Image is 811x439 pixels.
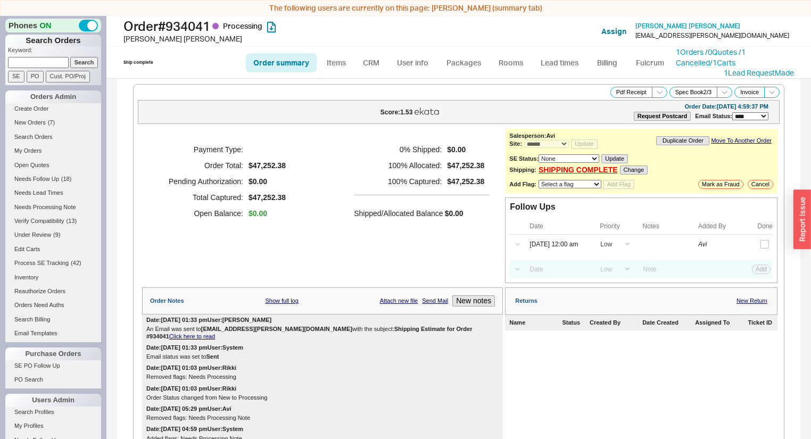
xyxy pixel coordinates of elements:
[155,158,243,173] h5: Order Total:
[389,53,436,72] a: User info
[249,209,267,218] span: $0.00
[155,173,243,189] h5: Pending Authorization:
[46,71,90,82] input: Cust. PO/Proj
[711,137,772,144] a: Move To Another Order
[601,154,627,163] button: Update
[634,112,691,121] button: Request Postcard
[740,89,759,96] span: Invoice
[123,19,408,34] h1: Order # 934041
[265,297,298,304] a: Show full log
[380,297,418,304] a: Attach new file
[5,229,101,241] a: Under Review(9)
[447,145,484,154] span: $0.00
[5,160,101,171] a: Open Quotes
[698,241,734,248] div: Avi
[616,89,647,96] span: Pdf Receipt
[757,222,773,230] div: Done
[146,344,243,351] div: Date: [DATE] 01:33 pm User: System
[642,319,693,326] div: Date Created
[590,319,640,326] div: Created By
[5,117,101,128] a: New Orders(7)
[5,407,101,418] a: Search Profiles
[637,262,696,276] input: Note
[628,53,672,72] a: Fulcrum
[146,326,474,339] b: Shipping Estimate for Order #934041
[724,68,794,77] a: 1Lead RequestMade
[123,34,408,44] div: [PERSON_NAME] [PERSON_NAME]
[71,260,81,266] span: ( 42 )
[603,180,634,189] button: Add Flag
[5,374,101,385] a: PO Search
[249,193,286,202] span: $47,252.38
[5,202,101,213] a: Needs Processing Note
[736,297,767,304] a: New Return
[150,297,184,304] div: Order Notes
[146,317,271,324] div: Date: [DATE] 01:33 pm User: [PERSON_NAME]
[702,181,740,188] span: Mark as Fraud
[515,297,537,304] div: Returns
[710,58,735,67] a: /1Carts
[67,218,77,224] span: ( 13 )
[354,142,442,158] h5: 0 % Shipped:
[146,326,499,339] div: An Email was sent to with the subject:
[447,161,484,170] span: $47,252.38
[146,426,243,433] div: Date: [DATE] 04:59 pm User: System
[675,89,712,96] span: Spec Book 2 / 3
[620,165,648,175] button: Change
[684,103,768,110] div: Order Date: [DATE] 4:59:37 PM
[600,222,635,230] div: Priority
[27,71,44,82] input: PO
[752,264,771,274] button: Add
[146,394,499,401] div: Order Status changed from New to Processing
[146,415,499,421] div: Removed flags: Needs Processing Note
[452,295,495,307] button: New notes
[8,71,24,82] input: SE
[748,180,773,189] button: Cancel
[5,216,101,227] a: Verify Compatibility(13)
[223,21,262,30] span: Processing
[155,205,243,221] h5: Open Balance:
[14,204,76,210] span: Needs Processing Note
[380,109,413,115] div: Score: 1.53
[509,140,522,147] b: Site:
[246,53,317,72] a: Order summary
[571,139,597,148] button: Update
[14,231,51,238] span: Under Review
[14,119,46,126] span: New Orders
[5,131,101,143] a: Search Orders
[656,136,709,145] button: Duplicate Order
[5,173,101,185] a: Needs Follow Up(18)
[249,161,286,170] span: $47,252.38
[201,326,352,332] b: [EMAIL_ADDRESS][PERSON_NAME][DOMAIN_NAME]
[491,53,531,72] a: Rooms
[5,145,101,156] a: My Orders
[698,180,743,189] button: Mark as Fraud
[635,32,789,39] div: [EMAIL_ADDRESS][PERSON_NAME][DOMAIN_NAME]
[5,19,101,32] div: Phones
[635,22,740,30] a: [PERSON_NAME] [PERSON_NAME]
[5,420,101,432] a: My Profiles
[155,142,243,158] h5: Payment Type:
[5,347,101,360] div: Purchase Orders
[589,53,626,72] a: Billing
[734,87,765,98] button: Invoice
[432,3,542,12] span: [PERSON_NAME] (summary tab)
[524,262,592,276] input: Date
[39,20,52,31] span: ON
[3,3,808,13] div: The following users are currently on this page:
[695,113,732,119] span: Email Status:
[14,260,69,266] span: Process SE Tracking
[8,46,101,57] p: Keyword:
[53,231,60,238] span: ( 9 )
[5,360,101,371] a: SE PO Follow Up
[5,300,101,311] a: Orders Need Auths
[642,222,696,230] div: Notes
[5,286,101,297] a: Reauthorize Orders
[169,333,215,339] a: Click here to read
[698,222,747,230] div: Added By
[48,119,55,126] span: ( 7 )
[510,202,555,212] div: Follow Ups
[319,53,353,72] a: Items
[146,353,499,360] div: Email status was set to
